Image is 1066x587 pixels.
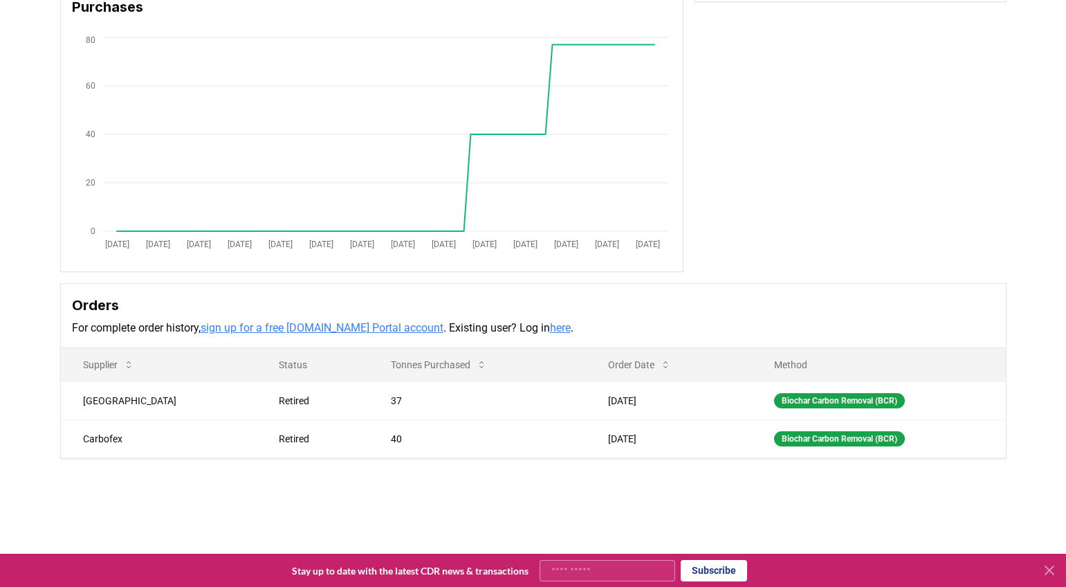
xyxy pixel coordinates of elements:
div: Retired [279,432,358,446]
button: Supplier [72,351,145,379]
tspan: [DATE] [145,240,169,249]
div: Retired [279,394,358,408]
p: Method [763,358,995,372]
a: sign up for a free [DOMAIN_NAME] Portal account [201,321,443,334]
tspan: [DATE] [349,240,374,249]
td: [DATE] [586,419,752,458]
p: For complete order history, . Existing user? Log in . [72,320,995,336]
td: [DATE] [586,381,752,419]
tspan: [DATE] [635,240,659,249]
div: Biochar Carbon Removal (BCR) [774,431,905,446]
button: Order Date [597,351,682,379]
td: [GEOGRAPHIC_DATA] [61,381,257,419]
tspan: [DATE] [472,240,496,249]
td: 40 [369,419,586,458]
tspan: [DATE] [309,240,333,249]
tspan: [DATE] [186,240,210,249]
tspan: [DATE] [513,240,537,249]
button: Tonnes Purchased [380,351,498,379]
td: Carbofex [61,419,257,458]
a: here [550,321,571,334]
tspan: [DATE] [431,240,455,249]
td: 37 [369,381,586,419]
tspan: 60 [86,81,95,91]
tspan: 40 [86,129,95,139]
h3: Orders [72,295,995,316]
tspan: [DATE] [553,240,578,249]
tspan: [DATE] [594,240,618,249]
tspan: 0 [91,226,95,236]
p: Status [268,358,358,372]
tspan: [DATE] [268,240,292,249]
tspan: 80 [86,35,95,45]
div: Biochar Carbon Removal (BCR) [774,393,905,408]
tspan: 20 [86,178,95,188]
tspan: [DATE] [104,240,129,249]
tspan: [DATE] [227,240,251,249]
tspan: [DATE] [390,240,414,249]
